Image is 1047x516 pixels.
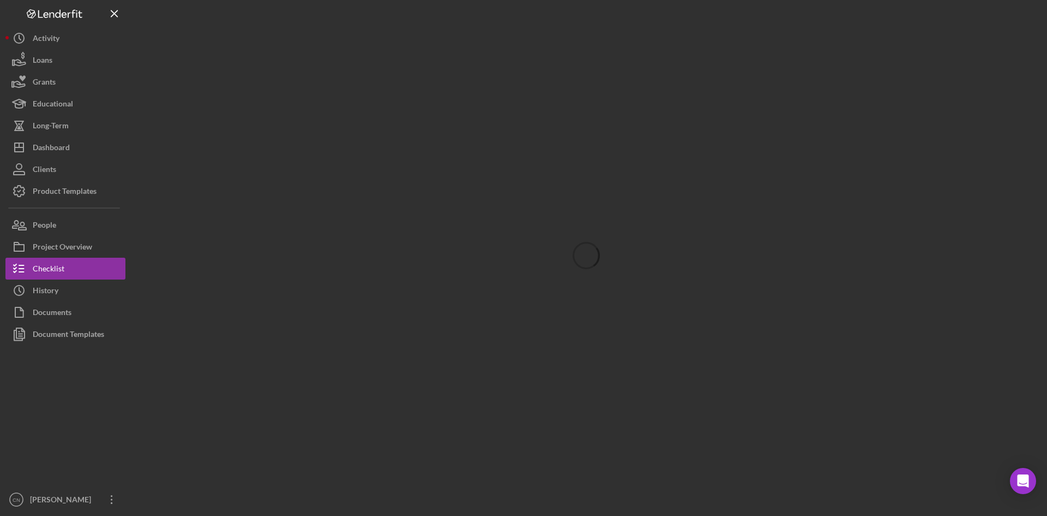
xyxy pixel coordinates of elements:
div: Clients [33,158,56,183]
div: History [33,280,58,304]
button: Document Templates [5,323,125,345]
button: Dashboard [5,137,125,158]
button: Documents [5,301,125,323]
button: Educational [5,93,125,115]
button: Activity [5,27,125,49]
div: Loans [33,49,52,74]
div: Document Templates [33,323,104,348]
div: Activity [33,27,59,52]
button: Project Overview [5,236,125,258]
div: Open Intercom Messenger [1010,468,1036,494]
button: Grants [5,71,125,93]
div: Project Overview [33,236,92,260]
button: Loans [5,49,125,71]
div: Product Templates [33,180,97,205]
div: [PERSON_NAME] [27,489,98,513]
div: Checklist [33,258,64,282]
div: People [33,214,56,239]
text: CN [13,497,20,503]
div: Educational [33,93,73,117]
button: Long-Term [5,115,125,137]
button: Checklist [5,258,125,280]
div: Dashboard [33,137,70,161]
button: Clients [5,158,125,180]
div: Grants [33,71,56,96]
div: Documents [33,301,71,326]
button: People [5,214,125,236]
button: Product Templates [5,180,125,202]
button: CN[PERSON_NAME] [5,489,125,511]
button: History [5,280,125,301]
div: Long-Term [33,115,69,139]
